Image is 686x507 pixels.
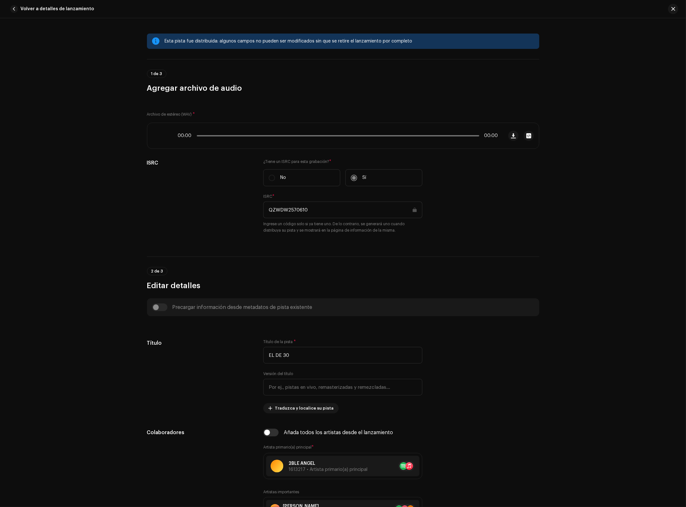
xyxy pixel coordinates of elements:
span: 2 de 3 [151,269,163,273]
span: Traduzca y localice su pista [275,402,334,415]
div: Esta pista fue distribuida: algunos campos no pueden ser modificados sin que se retire el lanzami... [165,37,534,45]
label: Artistas importantes [263,489,299,495]
h3: Editar detalles [147,280,539,291]
span: 1 de 3 [151,72,162,76]
p: Sí [362,174,366,181]
span: 1613217 • Artista primario(a) principal [289,467,367,472]
p: 2BLE ANGEL [289,460,367,467]
label: ¿Tiene un ISRC para esta grabación? [263,159,422,164]
div: Añada todos los artistas desde el lanzamiento [284,430,393,435]
small: Ingrese un código solo si ya tiene uno. De lo contrario, se generará uno cuando distribuya su pis... [263,221,422,234]
small: Artista primario(a) principal [263,445,312,449]
span: 00:00 [482,133,498,138]
label: ISRC [263,194,274,199]
label: Versión del título [263,371,293,376]
button: Traduzca y localice su pista [263,403,339,413]
input: Ingrese el nombre de la pista [263,347,422,364]
p: No [280,174,286,181]
input: Por ej., pistas en vivo, remasterizadas y remezcladas... [263,379,422,396]
h5: Colaboradores [147,429,253,436]
span: 00:00 [178,133,194,138]
small: Archivo de estéreo (WAV) [147,112,192,116]
h3: Agregar archivo de audio [147,83,539,93]
h5: ISRC [147,159,253,167]
label: Título de la pista [263,339,296,344]
input: ABXYZ####### [263,202,422,218]
h5: Título [147,339,253,347]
